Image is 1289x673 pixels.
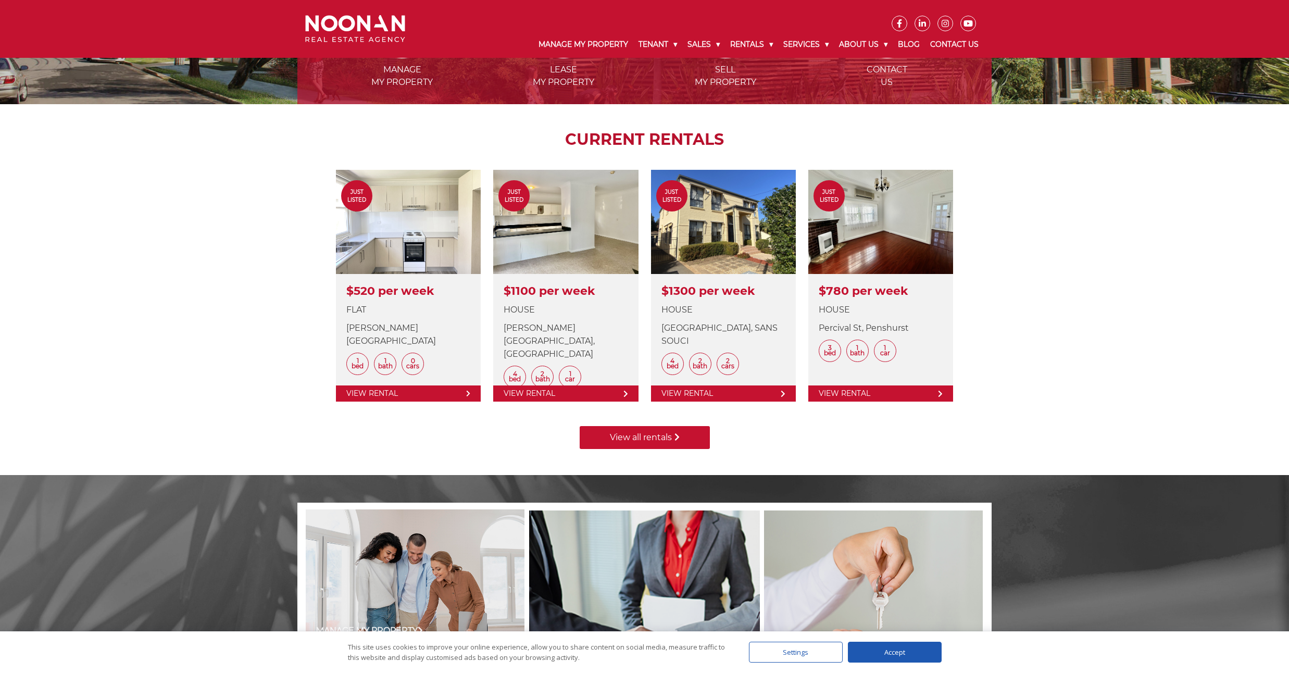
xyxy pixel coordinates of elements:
[498,188,530,204] span: Just Listed
[925,31,984,58] a: Contact Us
[633,31,682,58] a: Tenant
[893,31,925,58] a: Blog
[322,64,482,89] span: Manage my Property
[484,64,643,89] span: Lease my Property
[656,188,687,204] span: Just Listed
[749,642,843,663] div: Settings
[533,31,633,58] a: Manage My Property
[848,642,942,663] div: Accept
[725,31,778,58] a: Rentals
[646,21,805,87] a: Sellmy Property
[316,625,423,637] a: Manage my Property
[807,21,967,87] a: ContactUs
[580,426,710,449] a: View all rentals
[341,188,372,204] span: Just Listed
[484,21,643,87] a: Leasemy Property
[778,31,834,58] a: Services
[323,130,966,149] h2: CURRENT RENTALS
[348,642,728,663] div: This site uses cookies to improve your online experience, allow you to share content on social me...
[807,64,967,89] span: Contact Us
[322,21,482,87] a: Managemy Property
[646,64,805,89] span: Sell my Property
[834,31,893,58] a: About Us
[682,31,725,58] a: Sales
[305,15,405,43] img: Noonan Real Estate Agency
[814,188,845,204] span: Just Listed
